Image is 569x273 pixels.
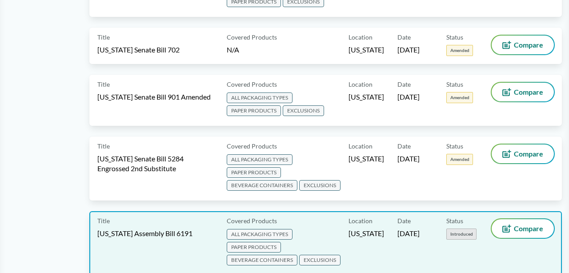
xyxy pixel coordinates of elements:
[299,255,341,265] span: EXCLUSIONS
[349,45,384,55] span: [US_STATE]
[227,216,277,225] span: Covered Products
[492,219,554,238] button: Compare
[283,105,324,116] span: EXCLUSIONS
[227,242,281,253] span: PAPER PRODUCTS
[227,92,293,103] span: ALL PACKAGING TYPES
[446,32,463,42] span: Status
[97,154,216,173] span: [US_STATE] Senate Bill 5284 Engrossed 2nd Substitute
[97,92,211,102] span: [US_STATE] Senate Bill 901 Amended
[227,80,277,89] span: Covered Products
[492,36,554,54] button: Compare
[227,154,293,165] span: ALL PACKAGING TYPES
[227,255,297,265] span: BEVERAGE CONTAINERS
[227,229,293,240] span: ALL PACKAGING TYPES
[446,216,463,225] span: Status
[349,92,384,102] span: [US_STATE]
[397,92,420,102] span: [DATE]
[349,216,373,225] span: Location
[446,141,463,151] span: Status
[349,229,384,238] span: [US_STATE]
[349,141,373,151] span: Location
[97,32,110,42] span: Title
[349,154,384,164] span: [US_STATE]
[446,92,473,103] span: Amended
[397,154,420,164] span: [DATE]
[227,45,239,54] span: N/A
[97,141,110,151] span: Title
[349,32,373,42] span: Location
[446,229,477,240] span: Introduced
[299,180,341,191] span: EXCLUSIONS
[514,88,543,96] span: Compare
[97,216,110,225] span: Title
[514,41,543,48] span: Compare
[446,80,463,89] span: Status
[397,45,420,55] span: [DATE]
[514,225,543,232] span: Compare
[227,105,281,116] span: PAPER PRODUCTS
[227,141,277,151] span: Covered Products
[514,150,543,157] span: Compare
[446,45,473,56] span: Amended
[227,167,281,178] span: PAPER PRODUCTS
[227,32,277,42] span: Covered Products
[397,80,411,89] span: Date
[492,83,554,101] button: Compare
[397,229,420,238] span: [DATE]
[397,216,411,225] span: Date
[227,180,297,191] span: BEVERAGE CONTAINERS
[492,145,554,163] button: Compare
[97,45,180,55] span: [US_STATE] Senate Bill 702
[397,32,411,42] span: Date
[97,229,192,238] span: [US_STATE] Assembly Bill 6191
[446,154,473,165] span: Amended
[397,141,411,151] span: Date
[97,80,110,89] span: Title
[349,80,373,89] span: Location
